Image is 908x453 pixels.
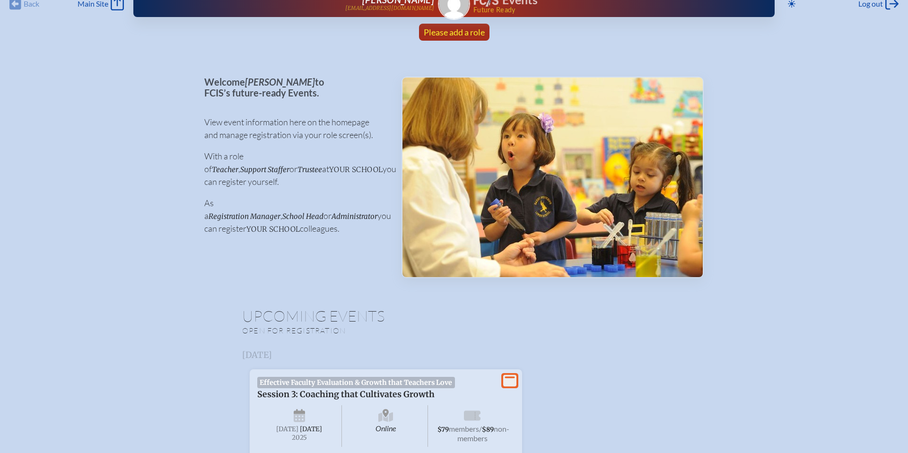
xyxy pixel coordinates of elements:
[257,389,435,400] span: Session 3: Coaching that Cultivates Growth
[402,78,703,277] img: Events
[437,426,449,434] span: $79
[332,212,377,221] span: Administrator
[204,77,386,98] p: Welcome to FCIS’s future-ready Events.
[329,165,383,174] span: your school
[245,76,315,87] span: [PERSON_NAME]
[300,425,322,433] span: [DATE]
[204,197,386,235] p: As a , or you can register colleagues.
[265,434,334,441] span: 2025
[246,225,300,234] span: your school
[209,212,280,221] span: Registration Manager
[242,326,492,335] p: Open for registration
[479,424,482,433] span: /
[282,212,323,221] span: School Head
[449,424,479,433] span: members
[212,165,238,174] span: Teacher
[345,5,434,11] p: [EMAIL_ADDRESS][DOMAIN_NAME]
[344,405,428,447] span: Online
[276,425,298,433] span: [DATE]
[457,424,510,443] span: non-members
[257,377,455,388] span: Effective Faculty Evaluation & Growth that Teachers Love
[424,27,485,37] span: Please add a role
[482,426,494,434] span: $89
[242,350,666,360] h3: [DATE]
[204,150,386,188] p: With a role of , or at you can register yourself.
[473,7,744,13] span: Future Ready
[240,165,289,174] span: Support Staffer
[297,165,322,174] span: Trustee
[420,24,489,41] a: Please add a role
[204,116,386,141] p: View event information here on the homepage and manage registration via your role screen(s).
[242,308,666,323] h1: Upcoming Events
